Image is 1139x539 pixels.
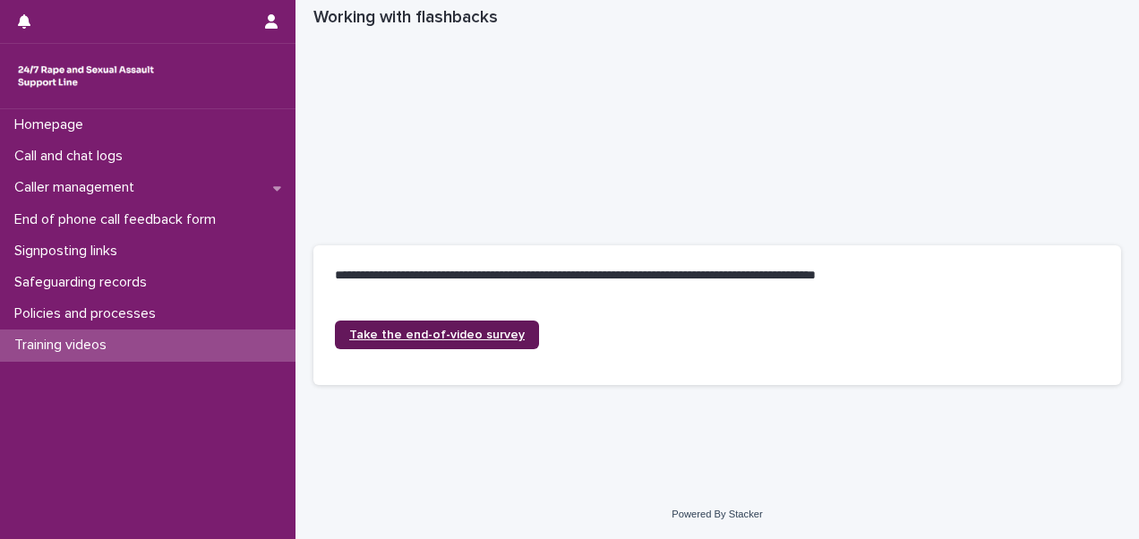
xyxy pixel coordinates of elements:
[7,243,132,260] p: Signposting links
[14,58,158,94] img: rhQMoQhaT3yELyF149Cw
[313,7,498,28] h2: Working with flashbacks
[7,116,98,133] p: Homepage
[7,274,161,291] p: Safeguarding records
[7,305,170,322] p: Policies and processes
[672,509,762,519] a: Powered By Stacker
[7,179,149,196] p: Caller management
[335,321,539,349] a: Take the end-of-video survey
[7,148,137,165] p: Call and chat logs
[349,329,525,341] span: Take the end-of-video survey
[7,337,121,354] p: Training videos
[7,211,230,228] p: End of phone call feedback form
